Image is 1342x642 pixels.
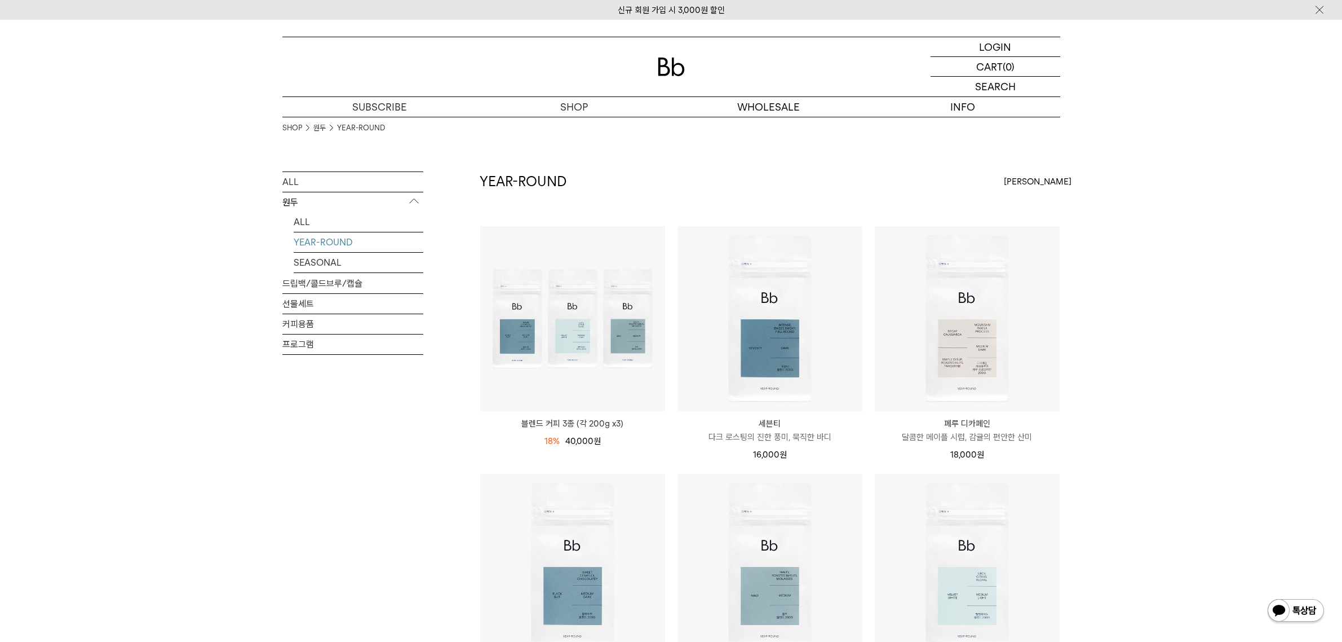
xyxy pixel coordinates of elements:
[977,450,984,460] span: 원
[875,226,1060,411] img: 페루 디카페인
[1266,598,1325,625] img: 카카오톡 채널 1:1 채팅 버튼
[480,226,665,411] img: 블렌드 커피 3종 (각 200g x3)
[544,434,560,448] div: 18%
[875,417,1060,444] a: 페루 디카페인 달콤한 메이플 시럽, 감귤의 편안한 산미
[565,436,601,446] span: 40,000
[677,430,862,444] p: 다크 로스팅의 진한 풍미, 묵직한 바디
[282,192,423,213] p: 원두
[677,417,862,430] p: 세븐티
[282,314,423,334] a: 커피용품
[282,294,423,314] a: 선물세트
[480,172,566,191] h2: YEAR-ROUND
[294,253,423,272] a: SEASONAL
[975,77,1016,96] p: SEARCH
[1004,175,1071,188] span: [PERSON_NAME]
[337,122,385,134] a: YEAR-ROUND
[677,417,862,444] a: 세븐티 다크 로스팅의 진한 풍미, 묵직한 바디
[875,430,1060,444] p: 달콤한 메이플 시럽, 감귤의 편안한 산미
[618,5,725,15] a: 신규 회원 가입 시 3,000원 할인
[282,274,423,293] a: 드립백/콜드브루/캡슐
[282,335,423,354] a: 프로그램
[282,172,423,192] a: ALL
[753,450,787,460] span: 16,000
[477,97,671,117] a: SHOP
[976,57,1003,76] p: CART
[658,58,685,76] img: 로고
[875,417,1060,430] p: 페루 디카페인
[677,226,862,411] img: 세븐티
[294,232,423,252] a: YEAR-ROUND
[480,417,665,430] a: 블렌드 커피 3종 (각 200g x3)
[779,450,787,460] span: 원
[1003,57,1015,76] p: (0)
[294,212,423,232] a: ALL
[931,37,1060,57] a: LOGIN
[866,97,1060,117] p: INFO
[282,97,477,117] a: SUBSCRIBE
[594,436,601,446] span: 원
[931,57,1060,77] a: CART (0)
[282,122,302,134] a: SHOP
[979,37,1011,56] p: LOGIN
[950,450,984,460] span: 18,000
[671,97,866,117] p: WHOLESALE
[313,122,326,134] a: 원두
